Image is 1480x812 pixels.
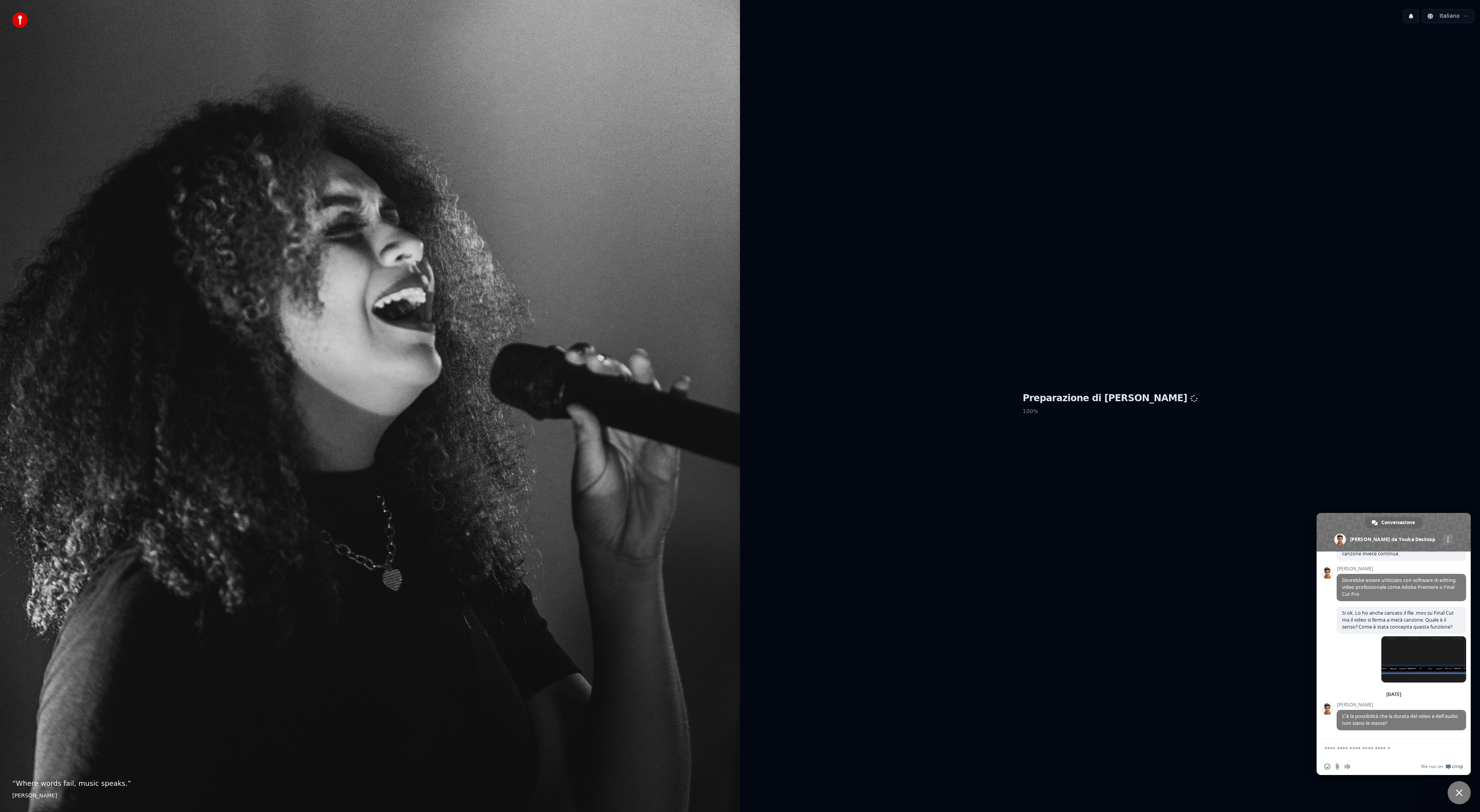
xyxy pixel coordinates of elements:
span: [PERSON_NAME] [1337,566,1466,572]
span: We run on [1421,763,1443,770]
h1: Preparazione di [PERSON_NAME] [1023,392,1197,405]
a: Conversazione [1365,517,1423,528]
p: “ Where words fail, music speaks. ” [12,778,728,789]
textarea: Scrivi il tuo messaggio... [1324,739,1448,758]
footer: [PERSON_NAME] [12,792,728,800]
span: Dovrebbe essere utilizzato con software di editing video professionale come Adobe Premiere o Fina... [1342,577,1456,597]
span: C'è la possibilità che la durata del video e dell'audio non siano le stesse? [1342,713,1458,726]
span: Inserisci una emoji [1324,763,1330,770]
span: Conversazione [1381,517,1415,528]
img: youka [12,12,28,28]
span: Invia un file [1334,763,1340,770]
span: [PERSON_NAME] [1337,702,1466,708]
span: Registra un messaggio audio [1344,763,1350,770]
span: Si ok. Lo ho anche caricato il file .mov su Final Cut ma il video si ferma a metà canzone. Quale ... [1342,610,1454,630]
p: 100 % [1023,405,1197,419]
div: [DATE] [1386,692,1401,697]
span: Crisp [1452,763,1463,770]
a: We run onCrisp [1421,763,1463,770]
a: Chiudere la chat [1448,781,1471,804]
